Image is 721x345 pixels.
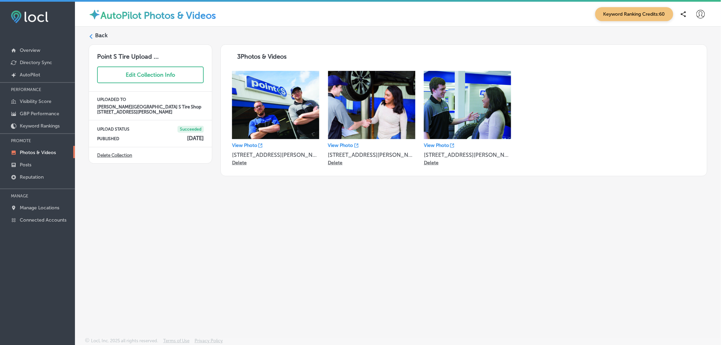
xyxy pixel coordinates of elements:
a: Delete Collection [97,153,132,158]
p: View Photo [232,142,257,148]
img: Collection thumbnail [328,71,415,139]
p: UPLOADED TO [97,97,204,102]
button: Edit Collection Info [97,66,204,83]
p: View Photo [424,142,449,148]
p: Directory Sync [20,60,52,65]
p: Photos & Videos [20,150,56,155]
p: AutoPilot [20,72,40,78]
h3: Point S Tire Upload ... [89,45,212,60]
a: View Photo [328,142,358,148]
p: Connected Accounts [20,217,66,223]
p: UPLOAD STATUS [97,127,129,132]
label: Back [95,32,108,39]
p: Reputation [20,174,44,180]
h4: [DATE] [187,135,204,141]
p: [STREET_ADDRESS][PERSON_NAME] [328,152,415,158]
img: Collection thumbnail [424,71,511,139]
p: Keyword Rankings [20,123,60,129]
p: GBP Performance [20,111,59,117]
a: View Photo [424,142,454,148]
img: Collection thumbnail [232,71,319,139]
label: AutoPilot Photos & Videos [101,10,216,21]
p: Overview [20,47,40,53]
p: PUBLISHED [97,136,119,141]
span: 3 Photos & Videos [237,53,287,60]
span: Keyword Ranking Credits: 60 [595,7,673,21]
p: Locl, Inc. 2025 all rights reserved. [91,338,158,343]
p: Manage Locations [20,205,59,211]
h4: [PERSON_NAME][GEOGRAPHIC_DATA] S Tire Shop [STREET_ADDRESS][PERSON_NAME] [97,104,204,115]
span: Succeeded [178,126,204,133]
p: Delete [232,160,247,166]
img: fda3e92497d09a02dc62c9cd864e3231.png [11,11,48,23]
p: Posts [20,162,31,168]
p: View Photo [328,142,353,148]
p: [STREET_ADDRESS][PERSON_NAME] [232,152,319,158]
p: [STREET_ADDRESS][PERSON_NAME] [424,152,511,158]
p: Visibility Score [20,99,51,104]
p: Delete [328,160,343,166]
img: autopilot-icon [89,9,101,20]
a: View Photo [232,142,262,148]
p: Delete [424,160,439,166]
